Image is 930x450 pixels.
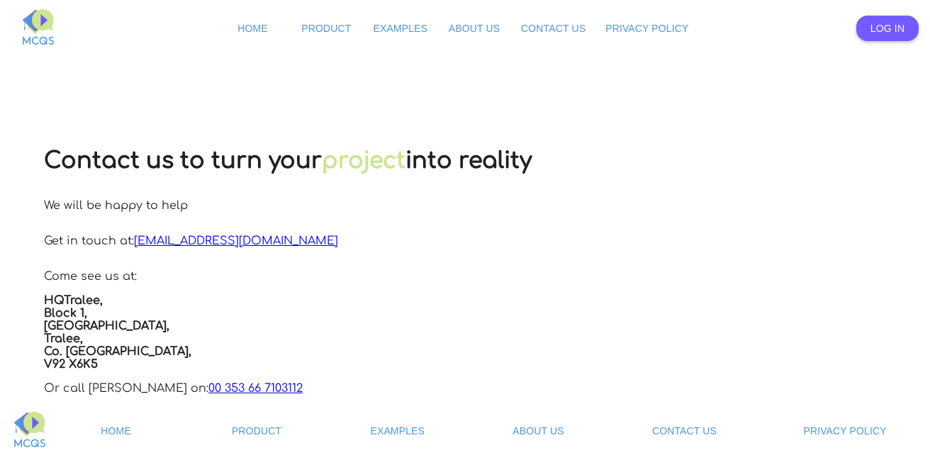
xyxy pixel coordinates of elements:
[44,294,191,371] b: HQTralee, Block 1, [GEOGRAPHIC_DATA], Tralee, Co. [GEOGRAPHIC_DATA], V92 X6K5
[134,235,338,247] a: [EMAIL_ADDRESS][DOMAIN_NAME]
[44,199,188,212] p: We will be happy to help
[101,425,131,437] span: Home
[208,382,303,395] a: 00 353 66 7103112
[44,235,338,247] p: Get in touch at:
[449,23,500,34] span: About Us
[301,23,351,34] span: Product
[507,418,569,444] a: About Us
[648,418,721,444] a: Contact Us
[652,425,717,437] span: Contact Us
[85,418,147,444] a: Home
[601,16,693,41] a: Privacy Policy
[611,190,824,349] img: office.jpg
[14,412,45,447] img: MCQS-full.svg
[512,425,564,437] span: About Us
[23,9,54,45] img: MCQS-full.svg
[370,425,425,437] span: Examples
[373,23,427,34] span: Examples
[870,23,904,34] span: Log In
[232,425,281,437] span: Product
[803,425,886,437] span: Privacy Policy
[221,16,284,41] a: Home
[366,418,429,444] a: Examples
[295,16,357,41] a: Product
[369,16,432,41] a: Examples
[605,23,688,34] span: Privacy Policy
[517,16,590,41] a: Contact Us
[237,23,268,34] span: Home
[44,270,137,283] p: Come see us at:
[521,23,586,34] span: Contact Us
[799,418,890,444] a: Privacy Policy
[322,148,405,173] a: project
[44,382,303,395] p: Or call [PERSON_NAME] on:
[856,16,919,41] a: Log In
[443,16,505,41] a: About Us
[44,148,532,173] h1: Contact us to turn your into reality
[225,418,288,444] a: Product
